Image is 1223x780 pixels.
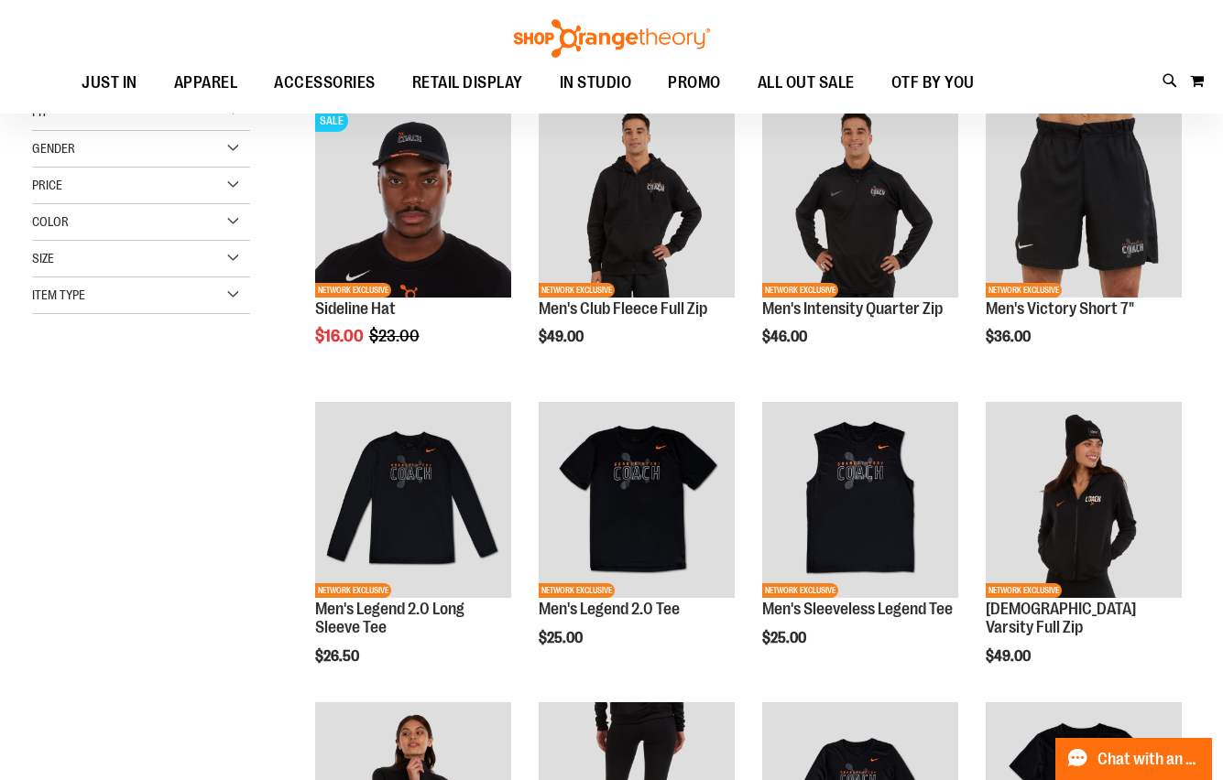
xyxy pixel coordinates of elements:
[32,141,75,156] span: Gender
[986,402,1182,598] img: OTF Ladies Coach FA23 Varsity Full Zip - Black primary image
[762,583,838,598] span: NETWORK EXCLUSIVE
[539,402,735,598] img: OTF Mens Coach FA23 Legend 2.0 SS Tee - Black primary image
[82,62,137,103] span: JUST IN
[530,92,744,392] div: product
[315,110,348,132] span: SALE
[32,251,54,265] span: Size
[986,101,1182,297] img: OTF Mens Coach FA23 Victory Short - Black primary image
[539,329,586,345] span: $49.00
[412,62,523,103] span: RETAIL DISPLAY
[306,393,520,711] div: product
[986,583,1062,598] span: NETWORK EXCLUSIVE
[762,101,958,299] a: OTF Mens Coach FA23 Intensity Quarter Zip - Black primary imageNETWORK EXCLUSIVE
[539,101,735,299] a: OTF Mens Coach FA23 Club Fleece Full Zip - Black primary imageNETWORK EXCLUSIVE
[539,402,735,601] a: OTF Mens Coach FA23 Legend 2.0 SS Tee - Black primary imageNETWORK EXCLUSIVE
[511,19,713,58] img: Shop Orangetheory
[560,62,632,103] span: IN STUDIO
[539,101,735,297] img: OTF Mens Coach FA23 Club Fleece Full Zip - Black primary image
[986,329,1033,345] span: $36.00
[315,648,362,665] span: $26.50
[986,648,1033,665] span: $49.00
[315,402,511,598] img: OTF Mens Coach FA23 Legend 2.0 LS Tee - Black primary image
[753,393,967,693] div: product
[539,283,615,298] span: NETWORK EXCLUSIVE
[315,327,366,345] span: $16.00
[315,600,464,636] a: Men's Legend 2.0 Long Sleeve Tee
[762,101,958,297] img: OTF Mens Coach FA23 Intensity Quarter Zip - Black primary image
[369,327,422,345] span: $23.00
[986,299,1134,318] a: Men's Victory Short 7"
[753,92,967,392] div: product
[986,283,1062,298] span: NETWORK EXCLUSIVE
[306,92,520,392] div: product
[539,630,585,646] span: $25.00
[1055,738,1213,780] button: Chat with an Expert
[762,402,958,598] img: OTF Mens Coach FA23 Legend Sleeveless Tee - Black primary image
[762,329,810,345] span: $46.00
[762,630,809,646] span: $25.00
[315,101,511,297] img: Sideline Hat primary image
[315,402,511,601] a: OTF Mens Coach FA23 Legend 2.0 LS Tee - Black primary imageNETWORK EXCLUSIVE
[315,101,511,299] a: Sideline Hat primary imageSALENETWORK EXCLUSIVE
[762,283,838,298] span: NETWORK EXCLUSIVE
[539,600,680,618] a: Men's Legend 2.0 Tee
[762,600,953,618] a: Men's Sleeveless Legend Tee
[32,287,85,302] span: Item Type
[891,62,975,103] span: OTF BY YOU
[539,299,707,318] a: Men's Club Fleece Full Zip
[758,62,855,103] span: ALL OUT SALE
[762,299,943,318] a: Men's Intensity Quarter Zip
[315,283,391,298] span: NETWORK EXCLUSIVE
[274,62,376,103] span: ACCESSORIES
[986,101,1182,299] a: OTF Mens Coach FA23 Victory Short - Black primary imageNETWORK EXCLUSIVE
[977,393,1191,711] div: product
[668,62,721,103] span: PROMO
[1097,751,1201,768] span: Chat with an Expert
[32,178,62,192] span: Price
[762,402,958,601] a: OTF Mens Coach FA23 Legend Sleeveless Tee - Black primary imageNETWORK EXCLUSIVE
[986,600,1136,636] a: [DEMOGRAPHIC_DATA] Varsity Full Zip
[539,583,615,598] span: NETWORK EXCLUSIVE
[986,402,1182,601] a: OTF Ladies Coach FA23 Varsity Full Zip - Black primary imageNETWORK EXCLUSIVE
[174,62,238,103] span: APPAREL
[32,214,69,229] span: Color
[977,92,1191,392] div: product
[315,299,396,318] a: Sideline Hat
[315,583,391,598] span: NETWORK EXCLUSIVE
[530,393,744,693] div: product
